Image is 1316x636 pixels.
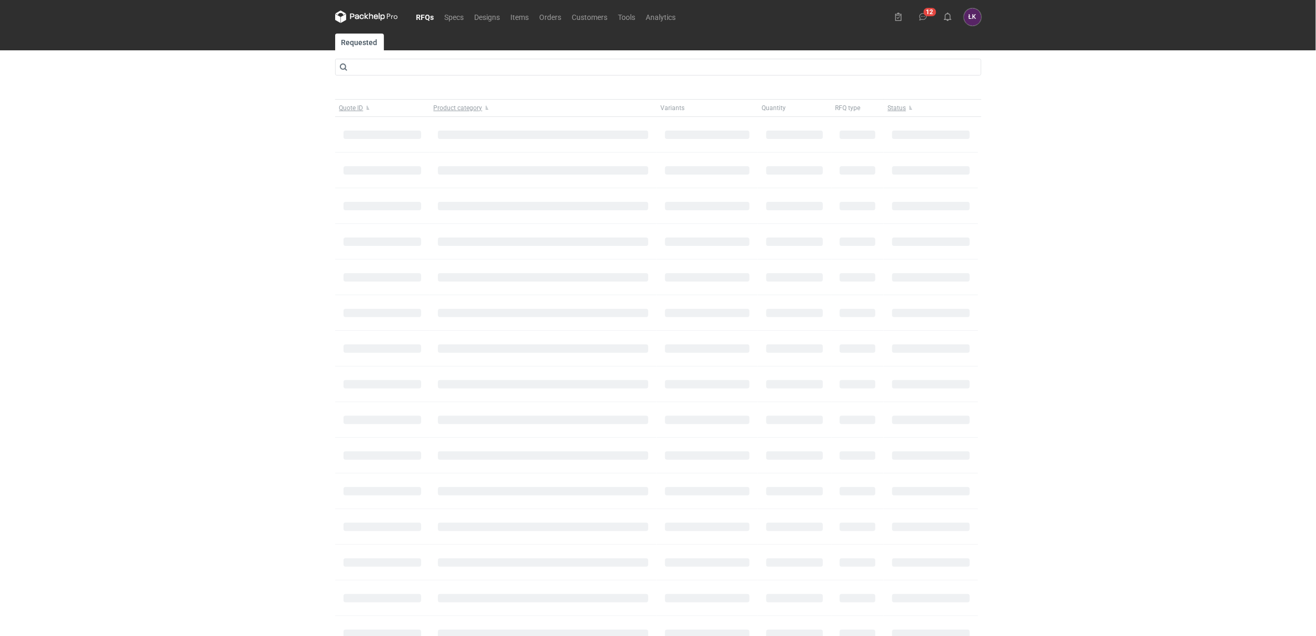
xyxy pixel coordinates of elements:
[661,104,685,112] span: Variants
[469,10,506,23] a: Designs
[335,100,430,116] button: Quote ID
[411,10,440,23] a: RFQs
[339,104,363,112] span: Quote ID
[762,104,786,112] span: Quantity
[964,8,981,26] div: Łukasz Kowalski
[335,10,398,23] svg: Packhelp Pro
[836,104,861,112] span: RFQ type
[567,10,613,23] a: Customers
[884,100,978,116] button: Status
[430,100,657,116] button: Product category
[335,34,384,50] a: Requested
[613,10,641,23] a: Tools
[534,10,567,23] a: Orders
[506,10,534,23] a: Items
[434,104,483,112] span: Product category
[915,8,932,25] button: 12
[641,10,681,23] a: Analytics
[964,8,981,26] button: ŁK
[440,10,469,23] a: Specs
[888,104,906,112] span: Status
